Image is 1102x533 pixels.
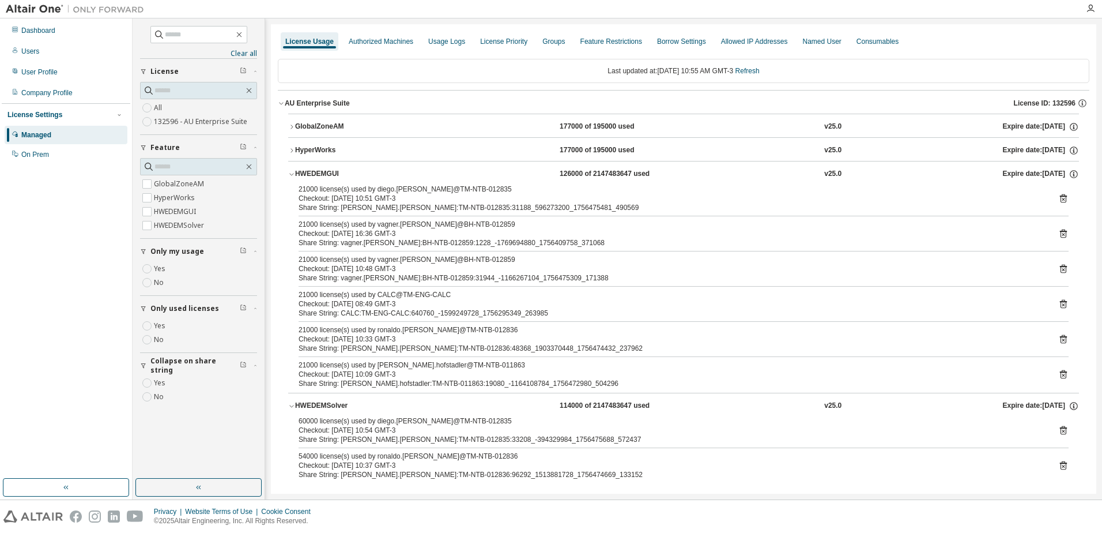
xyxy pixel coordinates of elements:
[299,470,1041,479] div: Share String: [PERSON_NAME].[PERSON_NAME]:TM-NTB-012836:96292_1513881728_1756474669_133152
[285,37,334,46] div: License Usage
[154,507,185,516] div: Privacy
[299,238,1041,247] div: Share String: vagner.[PERSON_NAME]:BH-NTB-012859:1228_-1769694880_1756409758_371068
[21,67,58,77] div: User Profile
[824,169,841,179] div: v25.0
[278,91,1089,116] button: AU Enterprise SuiteLicense ID: 132596
[299,229,1041,238] div: Checkout: [DATE] 16:36 GMT-3
[240,361,247,370] span: Clear filter
[154,101,164,115] label: All
[185,507,261,516] div: Website Terms of Use
[1002,169,1078,179] div: Expire date: [DATE]
[127,511,144,523] img: youtube.svg
[154,333,166,347] label: No
[299,325,1041,335] div: 21000 license(s) used by ronaldo.[PERSON_NAME]@TM-NTB-012836
[240,247,247,256] span: Clear filter
[7,110,62,119] div: License Settings
[140,353,257,378] button: Collapse on share string
[288,114,1079,140] button: GlobalZoneAM177000 of 195000 usedv25.0Expire date:[DATE]
[1014,99,1075,108] span: License ID: 132596
[299,435,1041,444] div: Share String: [PERSON_NAME].[PERSON_NAME]:TM-NTB-012835:33208_-394329984_1756475688_572437
[154,115,250,129] label: 132596 - AU Enterprise Suite
[299,370,1041,379] div: Checkout: [DATE] 10:09 GMT-3
[154,262,168,276] label: Yes
[349,37,413,46] div: Authorized Machines
[428,37,465,46] div: Usage Logs
[21,47,39,56] div: Users
[150,247,204,256] span: Only my usage
[154,205,198,219] label: HWEDEMGUI
[560,122,663,132] div: 177000 of 195000 used
[299,379,1041,388] div: Share String: [PERSON_NAME].hofstadler:TM-NTB-011863:19080_-1164108784_1756472980_504296
[295,145,399,156] div: HyperWorks
[140,135,257,160] button: Feature
[299,461,1041,470] div: Checkout: [DATE] 10:37 GMT-3
[560,169,663,179] div: 126000 of 2147483647 used
[3,511,63,523] img: altair_logo.svg
[140,59,257,84] button: License
[299,335,1041,344] div: Checkout: [DATE] 10:33 GMT-3
[150,143,180,152] span: Feature
[261,507,317,516] div: Cookie Consent
[735,67,760,75] a: Refresh
[240,67,247,76] span: Clear filter
[802,37,841,46] div: Named User
[721,37,788,46] div: Allowed IP Addresses
[154,191,197,205] label: HyperWorks
[150,356,240,375] span: Collapse on share string
[856,37,899,46] div: Consumables
[21,150,49,159] div: On Prem
[140,239,257,264] button: Only my usage
[560,145,663,156] div: 177000 of 195000 used
[580,37,642,46] div: Feature Restrictions
[154,219,206,232] label: HWEDEMSolver
[299,194,1041,203] div: Checkout: [DATE] 10:51 GMT-3
[154,390,166,404] label: No
[150,304,219,313] span: Only used licenses
[299,452,1041,461] div: 54000 license(s) used by ronaldo.[PERSON_NAME]@TM-NTB-012836
[154,319,168,333] label: Yes
[288,162,1079,187] button: HWEDEMGUI126000 of 2147483647 usedv25.0Expire date:[DATE]
[295,169,399,179] div: HWEDEMGUI
[154,376,168,390] label: Yes
[299,344,1041,353] div: Share String: [PERSON_NAME].[PERSON_NAME]:TM-NTB-012836:48368_1903370448_1756474432_237962
[480,37,527,46] div: License Priority
[21,88,73,97] div: Company Profile
[824,401,841,411] div: v25.0
[299,255,1041,264] div: 21000 license(s) used by vagner.[PERSON_NAME]@BH-NTB-012859
[299,309,1041,318] div: Share String: CALC:TM-ENG-CALC:640760_-1599249728_1756295349_263985
[154,516,318,526] p: © 2025 Altair Engineering, Inc. All Rights Reserved.
[299,220,1041,229] div: 21000 license(s) used by vagner.[PERSON_NAME]@BH-NTB-012859
[140,296,257,321] button: Only used licenses
[1002,145,1078,156] div: Expire date: [DATE]
[299,426,1041,435] div: Checkout: [DATE] 10:54 GMT-3
[21,130,51,140] div: Managed
[299,299,1041,309] div: Checkout: [DATE] 08:49 GMT-3
[299,273,1041,283] div: Share String: vagner.[PERSON_NAME]:BH-NTB-012859:31944_-1166267104_1756475309_171388
[542,37,565,46] div: Groups
[824,145,841,156] div: v25.0
[285,99,350,108] div: AU Enterprise Suite
[21,26,55,35] div: Dashboard
[278,59,1089,83] div: Last updated at: [DATE] 10:55 AM GMT-3
[1002,401,1078,411] div: Expire date: [DATE]
[295,122,399,132] div: GlobalZoneAM
[1002,122,1078,132] div: Expire date: [DATE]
[299,290,1041,299] div: 21000 license(s) used by CALC@TM-ENG-CALC
[288,393,1079,419] button: HWEDEMSolver114000 of 2147483647 usedv25.0Expire date:[DATE]
[560,401,663,411] div: 114000 of 2147483647 used
[108,511,120,523] img: linkedin.svg
[299,264,1041,273] div: Checkout: [DATE] 10:48 GMT-3
[299,185,1041,194] div: 21000 license(s) used by diego.[PERSON_NAME]@TM-NTB-012835
[288,138,1079,163] button: HyperWorks177000 of 195000 usedv25.0Expire date:[DATE]
[299,203,1041,212] div: Share String: [PERSON_NAME].[PERSON_NAME]:TM-NTB-012835:31188_596273200_1756475481_490569
[299,416,1041,426] div: 60000 license(s) used by diego.[PERSON_NAME]@TM-NTB-012835
[154,177,206,191] label: GlobalZoneAM
[140,49,257,58] a: Clear all
[657,37,706,46] div: Borrow Settings
[89,511,101,523] img: instagram.svg
[240,304,247,313] span: Clear filter
[824,122,841,132] div: v25.0
[154,276,166,290] label: No
[240,143,247,152] span: Clear filter
[70,511,82,523] img: facebook.svg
